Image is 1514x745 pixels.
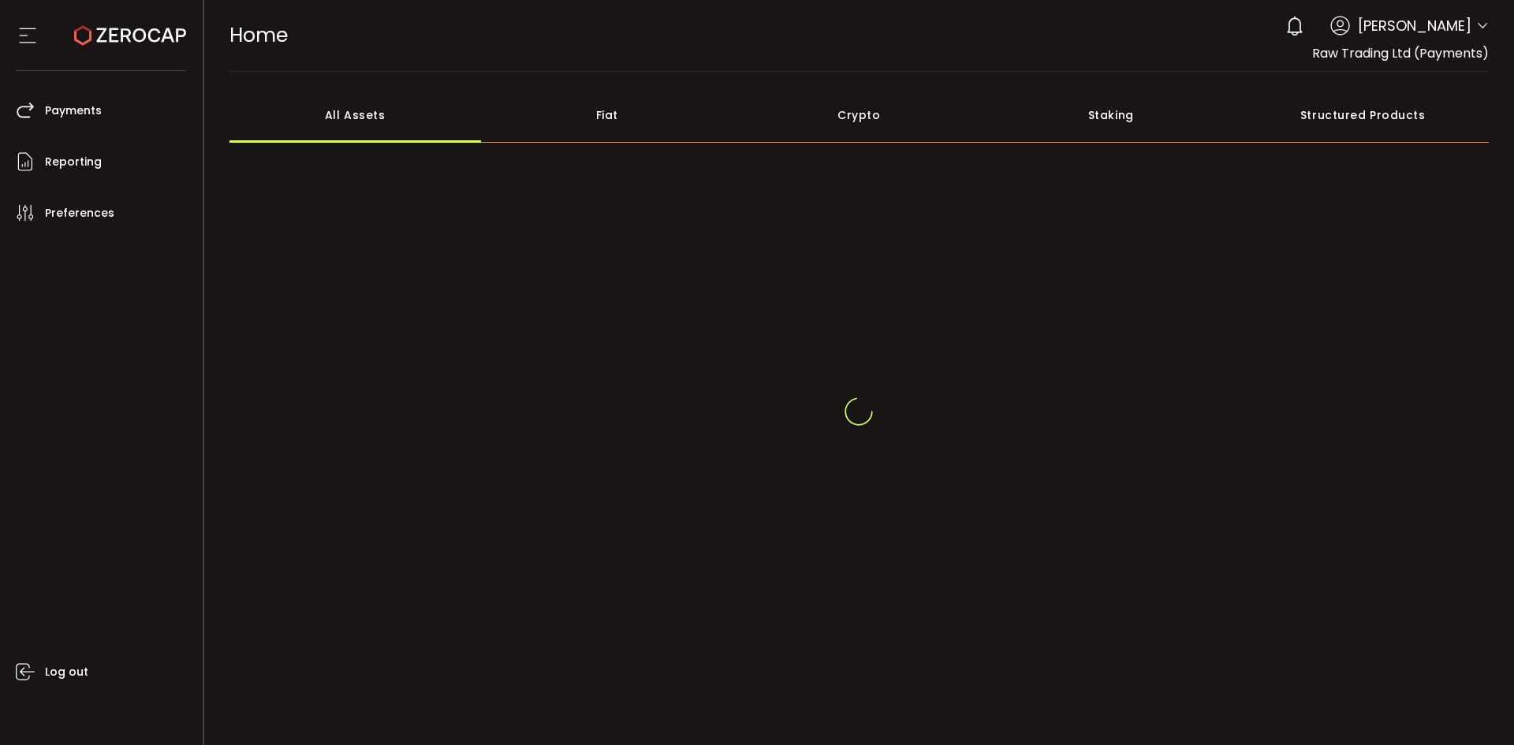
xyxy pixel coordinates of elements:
div: Crypto [733,88,986,143]
span: [PERSON_NAME] [1358,15,1471,36]
span: Reporting [45,151,102,173]
span: Home [229,21,288,49]
span: Raw Trading Ltd (Payments) [1312,44,1489,62]
span: Payments [45,99,102,122]
div: Staking [985,88,1237,143]
div: Fiat [481,88,733,143]
iframe: Chat Widget [1435,669,1514,745]
div: All Assets [229,88,482,143]
div: Structured Products [1237,88,1490,143]
span: Log out [45,661,88,684]
span: Preferences [45,202,114,225]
